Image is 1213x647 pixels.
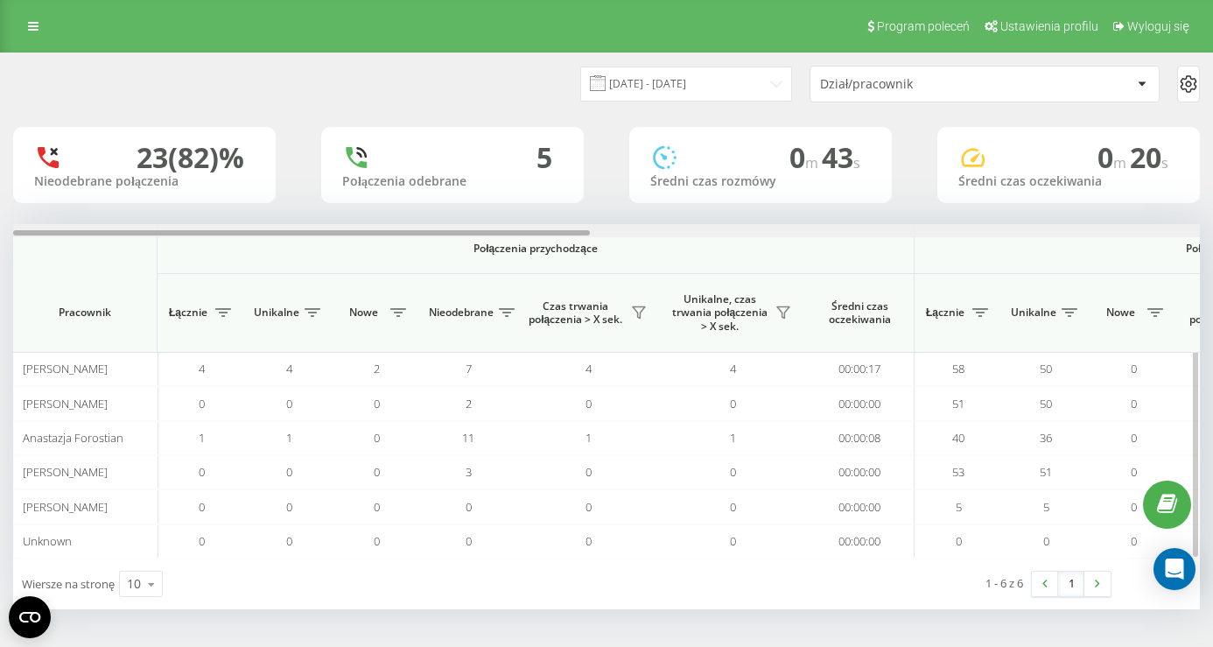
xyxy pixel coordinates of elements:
[525,299,626,327] span: Czas trwania połączenia > X sek.
[1040,430,1052,446] span: 36
[956,499,962,515] span: 5
[199,533,205,549] span: 0
[585,499,592,515] span: 0
[286,430,292,446] span: 1
[1153,548,1195,590] div: Open Intercom Messenger
[985,574,1023,592] div: 1 - 6 z 6
[1000,19,1098,33] span: Ustawienia profilu
[466,464,472,480] span: 3
[1043,499,1049,515] span: 5
[1161,153,1168,172] span: s
[1097,138,1130,176] span: 0
[923,306,967,320] span: Łącznie
[1131,464,1137,480] span: 0
[952,361,964,376] span: 58
[199,361,205,376] span: 4
[1130,138,1168,176] span: 20
[1131,430,1137,446] span: 0
[730,361,736,376] span: 4
[585,533,592,549] span: 0
[585,396,592,411] span: 0
[199,499,205,515] span: 0
[789,138,822,176] span: 0
[820,77,1029,92] div: Dział/pracownik
[958,174,1179,189] div: Średni czas oczekiwania
[374,430,380,446] span: 0
[23,430,123,446] span: Anastazja Forostian
[23,361,108,376] span: [PERSON_NAME]
[23,533,72,549] span: Unknown
[730,464,736,480] span: 0
[650,174,871,189] div: Średni czas rozmówy
[34,174,255,189] div: Nieodebrane połączenia
[466,499,472,515] span: 0
[1040,361,1052,376] span: 50
[730,499,736,515] span: 0
[1131,396,1137,411] span: 0
[466,533,472,549] span: 0
[877,19,970,33] span: Program poleceń
[374,464,380,480] span: 0
[730,430,736,446] span: 1
[23,464,108,480] span: [PERSON_NAME]
[286,396,292,411] span: 0
[670,292,770,334] span: Unikalne, czas trwania połączenia > X sek.
[1011,306,1056,320] span: Unikalne
[199,430,205,446] span: 1
[374,499,380,515] span: 0
[199,396,205,411] span: 0
[199,464,205,480] span: 0
[805,421,915,455] td: 00:00:08
[1058,572,1084,596] a: 1
[1131,533,1137,549] span: 0
[342,174,563,189] div: Połączenia odebrane
[203,242,868,256] span: Połączenia przychodzące
[137,141,244,174] div: 23 (82)%
[466,361,472,376] span: 7
[286,499,292,515] span: 0
[853,153,860,172] span: s
[127,575,141,593] div: 10
[585,430,592,446] span: 1
[374,361,380,376] span: 2
[286,464,292,480] span: 0
[952,464,964,480] span: 53
[805,524,915,559] td: 00:00:00
[585,464,592,480] span: 0
[1127,19,1189,33] span: Wyloguj się
[1098,306,1142,320] span: Nowe
[466,396,472,411] span: 2
[166,306,210,320] span: Łącznie
[9,596,51,638] button: Open CMP widget
[23,396,108,411] span: [PERSON_NAME]
[730,533,736,549] span: 0
[286,533,292,549] span: 0
[374,396,380,411] span: 0
[805,386,915,420] td: 00:00:00
[1131,361,1137,376] span: 0
[462,430,474,446] span: 11
[585,361,592,376] span: 4
[822,138,860,176] span: 43
[730,396,736,411] span: 0
[805,455,915,489] td: 00:00:00
[1113,153,1130,172] span: m
[341,306,385,320] span: Nowe
[429,306,494,320] span: Nieodebrane
[374,533,380,549] span: 0
[952,396,964,411] span: 51
[254,306,299,320] span: Unikalne
[23,499,108,515] span: [PERSON_NAME]
[818,299,901,327] span: Średni czas oczekiwania
[286,361,292,376] span: 4
[952,430,964,446] span: 40
[22,576,115,592] span: Wiersze na stronę
[805,153,822,172] span: m
[1040,396,1052,411] span: 50
[1043,533,1049,549] span: 0
[805,489,915,524] td: 00:00:00
[28,306,142,320] span: Pracownik
[956,533,962,549] span: 0
[1040,464,1052,480] span: 51
[536,141,552,174] div: 5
